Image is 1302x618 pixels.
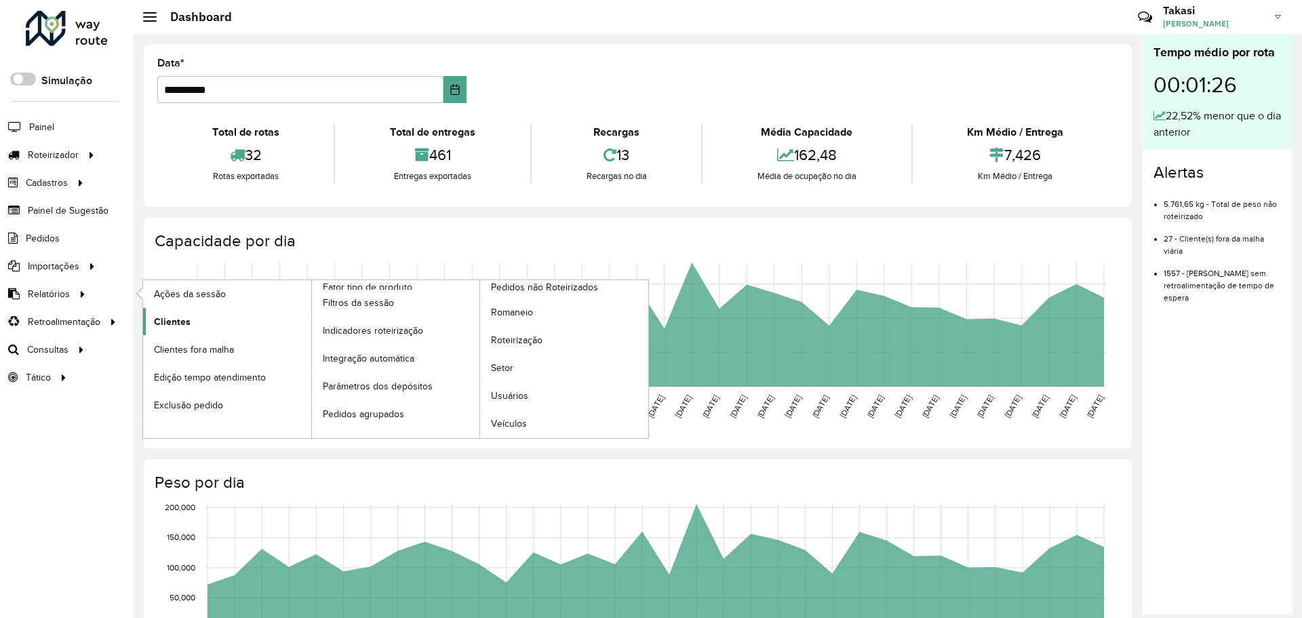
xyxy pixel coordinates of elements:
text: [DATE] [893,393,913,419]
div: Média Capacidade [706,124,907,140]
span: Pedidos agrupados [323,407,404,421]
div: Média de ocupação no dia [706,170,907,183]
text: [DATE] [1030,393,1050,419]
div: 162,48 [706,140,907,170]
span: Filtros da sessão [323,296,394,310]
span: Ações da sessão [154,287,226,301]
text: 150,000 [167,533,195,542]
a: Roteirização [480,327,648,354]
div: Recargas [535,124,698,140]
label: Simulação [41,73,92,89]
a: Ações da sessão [143,280,311,307]
span: Integração automática [323,351,414,366]
div: 461 [338,140,526,170]
a: Exclusão pedido [143,391,311,419]
div: 00:01:26 [1153,62,1281,108]
a: Romaneio [480,299,648,326]
li: 27 - Cliente(s) fora da malha viária [1164,223,1281,257]
span: Relatórios [28,287,70,301]
text: [DATE] [810,393,830,419]
span: Consultas [27,343,68,357]
div: Km Médio / Entrega [916,170,1115,183]
div: Tempo médio por rota [1153,43,1281,62]
li: 1557 - [PERSON_NAME] sem retroalimentação de tempo de espera [1164,257,1281,304]
a: Filtros da sessão [312,290,480,317]
div: Rotas exportadas [161,170,330,183]
span: Roteirizador [28,148,79,162]
span: Pedidos não Roteirizados [491,280,598,294]
a: Edição tempo atendimento [143,364,311,391]
span: Cadastros [26,176,68,190]
span: Painel de Sugestão [28,204,108,218]
span: Retroalimentação [28,315,100,329]
text: 100,000 [167,563,195,572]
button: Choose Date [443,76,467,103]
span: Romaneio [491,305,533,320]
span: Painel [29,120,54,134]
a: Contato Rápido [1130,3,1160,32]
div: 22,52% menor que o dia anterior [1153,108,1281,140]
text: [DATE] [975,393,995,419]
span: Tático [26,370,51,385]
text: [DATE] [701,393,720,419]
div: 32 [161,140,330,170]
text: [DATE] [948,393,968,419]
a: Pedidos não Roteirizados [312,280,649,438]
span: Importações [28,259,79,273]
a: Setor [480,355,648,382]
span: Clientes [154,315,191,329]
span: Indicadores roteirização [323,324,423,338]
text: [DATE] [865,393,885,419]
label: Data [157,55,184,71]
span: Pedidos [26,231,60,246]
span: Veículos [491,417,527,431]
a: Integração automática [312,345,480,372]
span: Edição tempo atendimento [154,370,266,385]
h3: Takasi [1163,4,1265,17]
text: 50,000 [170,594,195,602]
text: [DATE] [755,393,775,419]
span: Roteirização [491,333,542,347]
span: Fator tipo de produto [323,280,412,294]
text: 200,000 [165,503,195,511]
a: Pedidos agrupados [312,401,480,428]
div: 13 [535,140,698,170]
div: Total de rotas [161,124,330,140]
h4: Peso por dia [155,473,1118,493]
div: Entregas exportadas [338,170,526,183]
text: [DATE] [1058,393,1078,419]
text: [DATE] [783,393,803,419]
text: [DATE] [920,393,940,419]
text: [DATE] [646,393,665,419]
a: Parâmetros dos depósitos [312,373,480,400]
div: Total de entregas [338,124,526,140]
a: Clientes fora malha [143,336,311,363]
span: [PERSON_NAME] [1163,18,1265,30]
a: Veículos [480,410,648,438]
text: [DATE] [728,393,748,419]
a: Fator tipo de produto [143,280,480,438]
div: 7,426 [916,140,1115,170]
div: Km Médio / Entrega [916,124,1115,140]
text: [DATE] [1085,393,1105,419]
span: Parâmetros dos depósitos [323,379,433,393]
span: Setor [491,361,513,375]
text: [DATE] [673,393,693,419]
h4: Alertas [1153,163,1281,182]
span: Clientes fora malha [154,343,234,357]
li: 5.761,65 kg - Total de peso não roteirizado [1164,188,1281,223]
text: [DATE] [1003,393,1023,419]
h2: Dashboard [157,9,232,24]
span: Exclusão pedido [154,398,223,412]
div: Recargas no dia [535,170,698,183]
text: [DATE] [838,393,858,419]
a: Indicadores roteirização [312,317,480,345]
a: Usuários [480,383,648,410]
span: Usuários [491,389,528,403]
a: Clientes [143,308,311,335]
h4: Capacidade por dia [155,231,1118,251]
